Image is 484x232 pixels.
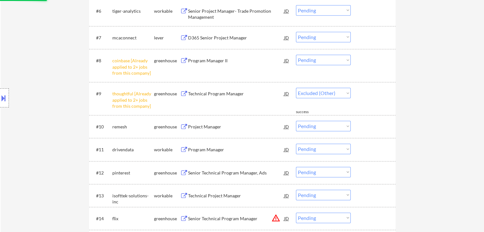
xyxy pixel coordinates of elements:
[188,8,284,20] div: Senior Project Manager- Trade Promotion Management
[154,147,180,153] div: workable
[188,215,284,222] div: Senior Technical Program Manager
[112,147,154,153] div: drivendata
[188,124,284,130] div: Project Manager
[154,193,180,199] div: workable
[188,91,284,97] div: Technical Program Manager
[154,124,180,130] div: greenhouse
[284,55,290,66] div: JD
[284,32,290,43] div: JD
[284,167,290,178] div: JD
[188,35,284,41] div: D365 Senior Project Manager
[112,215,154,222] div: flix
[154,215,180,222] div: greenhouse
[188,58,284,64] div: Program Manager II
[188,170,284,176] div: Senior Technical Program Manager, Ads
[188,147,284,153] div: Program Manager
[154,8,180,14] div: workable
[112,170,154,176] div: pinterest
[154,35,180,41] div: lever
[112,124,154,130] div: remesh
[154,170,180,176] div: greenhouse
[112,58,154,76] div: coinbase [Already applied to 2+ jobs from this company]
[296,109,321,115] div: success
[284,5,290,17] div: JD
[284,213,290,224] div: JD
[188,193,284,199] div: Technical Project Manager
[112,193,154,205] div: isofttek-solutions-inc
[271,214,280,222] button: warning_amber
[96,8,107,14] div: #6
[96,193,107,199] div: #13
[112,91,154,109] div: thoughtful [Already applied to 2+ jobs from this company]
[96,170,107,176] div: #12
[154,91,180,97] div: greenhouse
[284,144,290,155] div: JD
[154,58,180,64] div: greenhouse
[96,215,107,222] div: #14
[112,8,154,14] div: tiger-analytics
[284,121,290,132] div: JD
[112,35,154,41] div: mcaconnect
[284,88,290,99] div: JD
[96,35,107,41] div: #7
[284,190,290,201] div: JD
